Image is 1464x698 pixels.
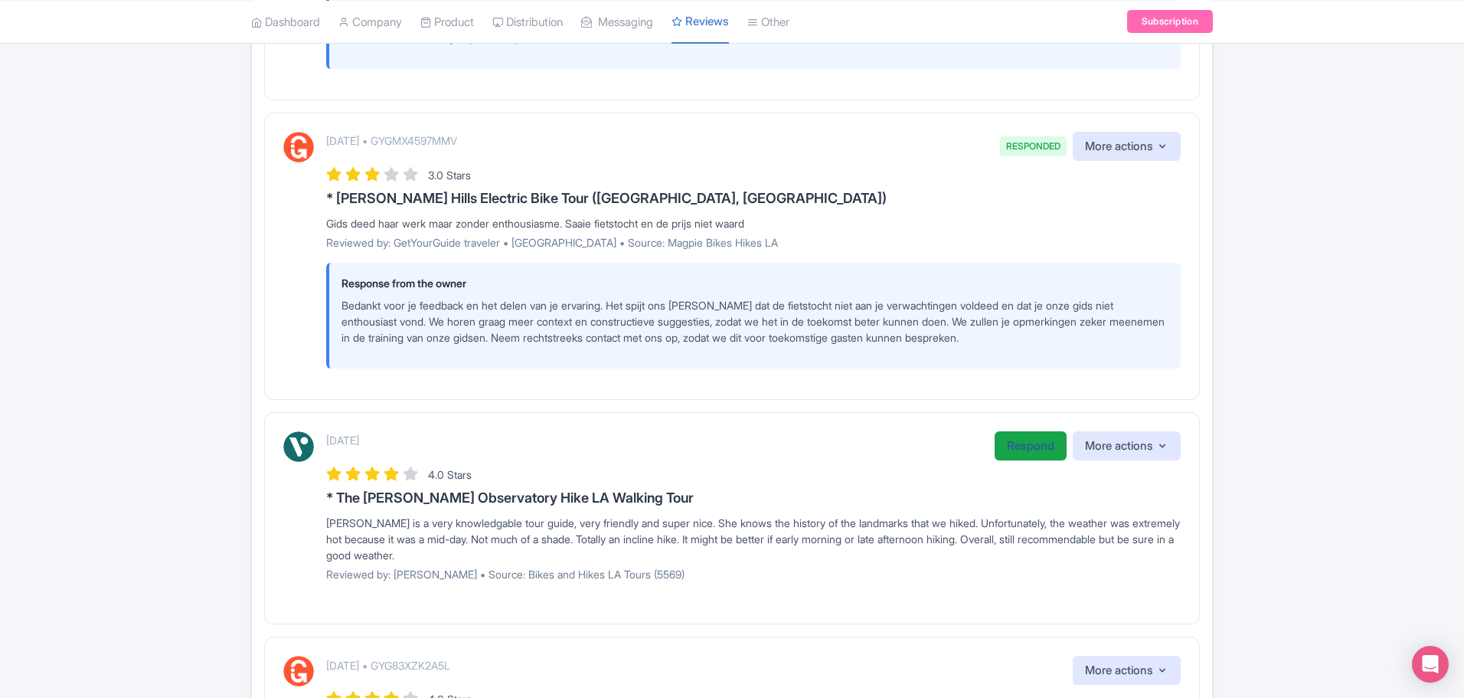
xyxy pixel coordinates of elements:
img: GetYourGuide Logo [283,656,314,687]
p: [DATE] • GYG83XZK2A5L [326,657,450,673]
a: Company [338,1,402,43]
h3: * [PERSON_NAME] Hills Electric Bike Tour ([GEOGRAPHIC_DATA], [GEOGRAPHIC_DATA]) [326,191,1181,206]
a: Other [747,1,789,43]
a: Product [420,1,474,43]
a: Dashboard [251,1,320,43]
img: Viator Logo [283,431,314,462]
a: Messaging [581,1,653,43]
button: More actions [1073,132,1181,162]
div: [PERSON_NAME] is a very knowledgable tour guide, very friendly and super nice. She knows the hist... [326,515,1181,563]
h3: * The [PERSON_NAME] Observatory Hike LA Walking Tour [326,490,1181,506]
img: GetYourGuide Logo [283,132,314,162]
a: Respond [995,431,1067,461]
p: Bedankt voor je feedback en het delen van je ervaring. Het spijt ons [PERSON_NAME] dat de fietsto... [341,297,1168,346]
p: [DATE] • GYGMX4597MMV [326,133,457,149]
p: [DATE] [326,432,359,448]
button: More actions [1073,656,1181,686]
p: Reviewed by: [PERSON_NAME] • Source: Bikes and Hikes LA Tours (5569) [326,566,1181,582]
span: 3.0 Stars [428,169,471,182]
p: Reviewed by: GetYourGuide traveler • [GEOGRAPHIC_DATA] • Source: Magpie Bikes Hikes LA [326,234,1181,251]
span: 4.0 Stars [428,468,472,481]
a: Distribution [492,1,563,43]
div: Gids deed haar werk maar zonder enthousiasme. Saaie fietstocht en de prijs niet waard [326,215,1181,231]
div: Open Intercom Messenger [1412,646,1449,683]
a: Subscription [1127,10,1213,33]
p: Response from the owner [341,275,1168,291]
span: RESPONDED [1000,136,1067,156]
button: More actions [1073,431,1181,461]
